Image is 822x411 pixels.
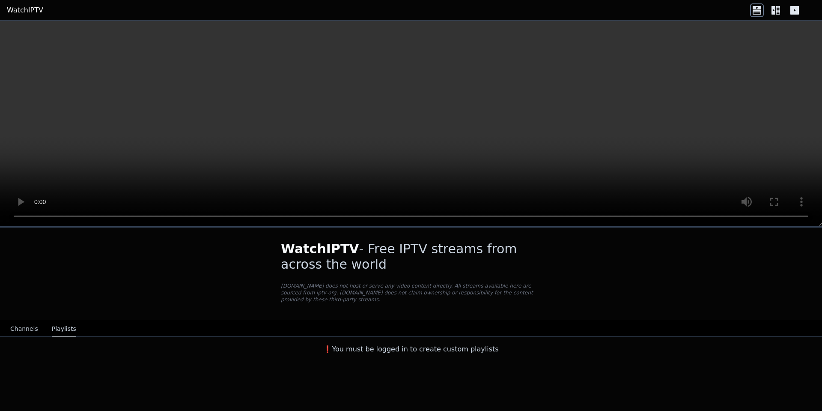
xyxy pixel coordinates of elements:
[7,5,43,15] a: WatchIPTV
[316,290,337,296] a: iptv-org
[10,321,38,337] button: Channels
[281,282,541,303] p: [DOMAIN_NAME] does not host or serve any video content directly. All streams available here are s...
[52,321,76,337] button: Playlists
[281,241,541,272] h1: - Free IPTV streams from across the world
[267,344,555,354] h3: ❗️You must be logged in to create custom playlists
[281,241,359,256] span: WatchIPTV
